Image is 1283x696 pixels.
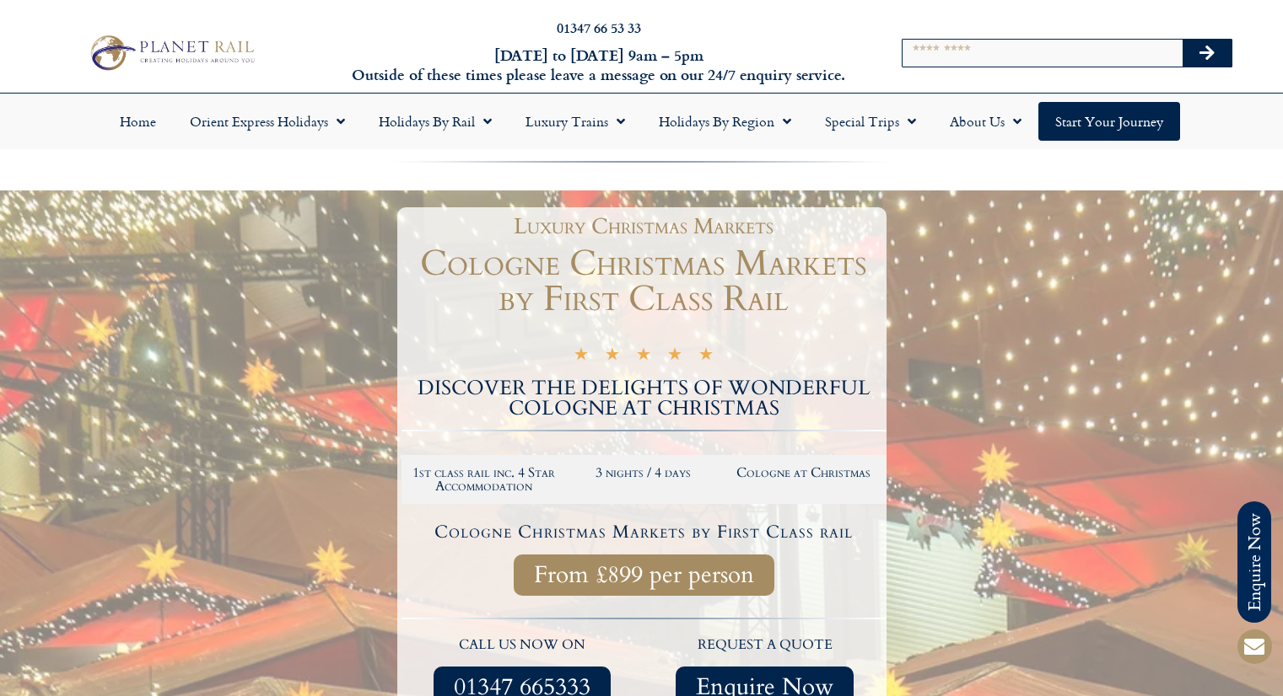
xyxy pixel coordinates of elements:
[402,246,887,317] h1: Cologne Christmas Markets by First Class Rail
[509,102,642,141] a: Luxury Trains
[808,102,933,141] a: Special Trips
[574,347,589,367] i: ★
[8,102,1275,141] nav: Menu
[572,466,715,479] h2: 3 nights / 4 days
[642,102,808,141] a: Holidays by Region
[557,18,641,37] a: 01347 66 53 33
[347,46,851,85] h6: [DATE] to [DATE] 9am – 5pm Outside of these times please leave a message on our 24/7 enquiry serv...
[173,102,362,141] a: Orient Express Holidays
[636,347,651,367] i: ★
[410,216,878,238] h1: Luxury Christmas Markets
[402,378,887,419] h2: DISCOVER THE DELIGHTS OF WONDERFUL COLOGNE AT CHRISTMAS
[652,634,878,656] p: request a quote
[1183,40,1232,67] button: Search
[1038,102,1180,141] a: Start your Journey
[410,634,636,656] p: call us now on
[404,523,884,541] h4: Cologne Christmas Markets by First Class rail
[412,466,556,493] h2: 1st class rail inc. 4 Star Accommodation
[933,102,1038,141] a: About Us
[103,102,173,141] a: Home
[514,554,774,596] a: From £899 per person
[605,347,620,367] i: ★
[84,31,259,74] img: Planet Rail Train Holidays Logo
[362,102,509,141] a: Holidays by Rail
[732,466,876,479] h2: Cologne at Christmas
[698,347,714,367] i: ★
[574,345,714,367] div: 5/5
[667,347,682,367] i: ★
[534,565,754,586] span: From £899 per person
